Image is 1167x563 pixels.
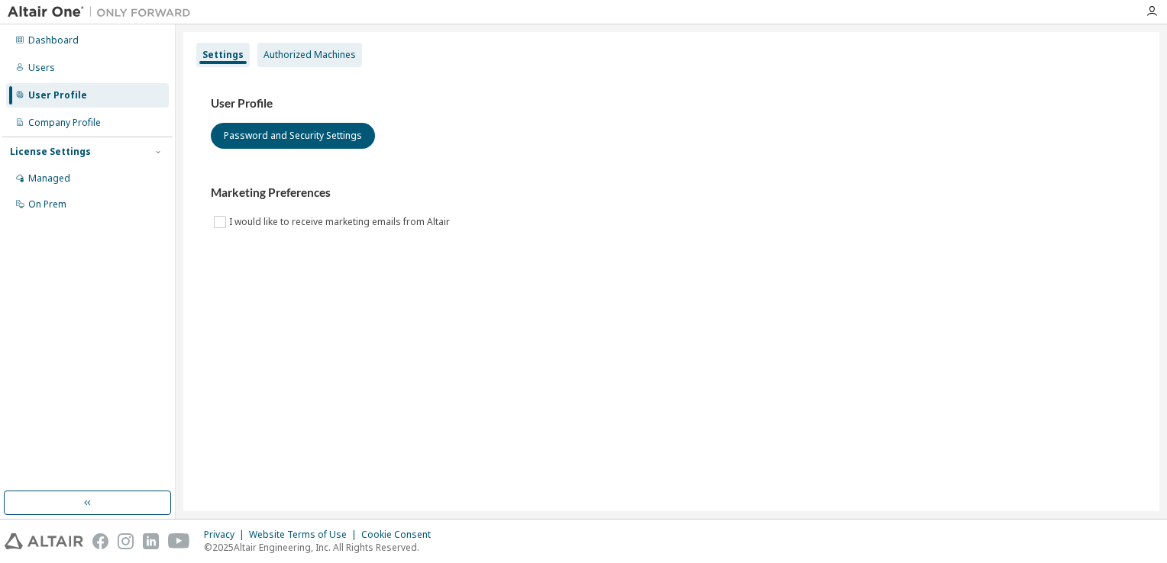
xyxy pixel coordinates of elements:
div: Website Terms of Use [249,529,361,541]
div: Managed [28,172,70,185]
div: Company Profile [28,117,101,129]
div: Users [28,62,55,74]
div: Dashboard [28,34,79,47]
div: License Settings [10,146,91,158]
p: © 2025 Altair Engineering, Inc. All Rights Reserved. [204,541,440,554]
h3: Marketing Preferences [211,185,1132,201]
img: facebook.svg [92,533,108,549]
button: Password and Security Settings [211,123,375,149]
div: Settings [202,49,244,61]
div: Cookie Consent [361,529,440,541]
label: I would like to receive marketing emails from Altair [229,213,453,231]
div: User Profile [28,89,87,101]
div: On Prem [28,198,66,211]
img: linkedin.svg [143,533,159,549]
div: Authorized Machines [263,49,356,61]
img: instagram.svg [118,533,134,549]
div: Privacy [204,529,249,541]
img: youtube.svg [168,533,190,549]
h3: User Profile [211,96,1132,111]
img: Altair One [8,5,199,20]
img: altair_logo.svg [5,533,83,549]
